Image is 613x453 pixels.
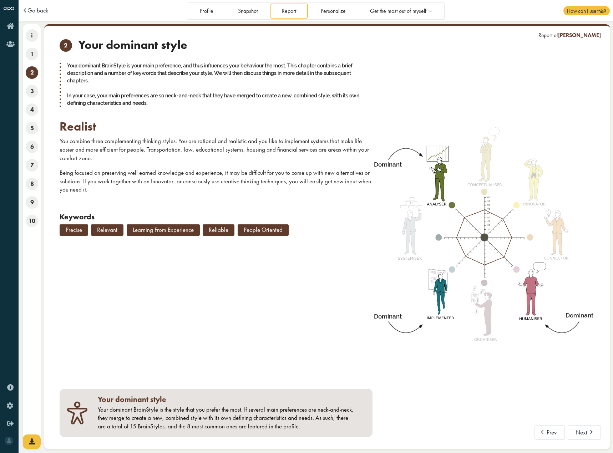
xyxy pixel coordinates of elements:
[373,312,403,321] div: Dominant
[391,126,578,349] img: realist
[238,224,289,236] div: People oriented
[558,32,601,39] span: [PERSON_NAME]
[26,103,38,116] span: 4
[535,425,565,440] button: Prev
[26,178,38,190] span: 8
[270,4,308,18] a: Report
[373,161,403,169] div: Dominant
[60,39,72,52] span: 2
[127,224,200,236] div: Learning from experience
[26,48,38,60] span: 1
[26,141,38,153] span: 6
[60,169,373,194] p: Being focused on preserving well earned knowledge and experience, it may be difficult for you to ...
[564,311,595,320] div: Dominant
[91,224,123,236] div: Relevant
[309,4,357,18] a: Personalize
[60,61,373,107] div: Your dominant BrainStyle is your main preference, and thus influences your behaviour the most. Th...
[226,4,269,18] a: Snapshot
[98,406,354,431] div: Your dominant BrainStyle is the style that you prefer the most. If several main preferences are n...
[60,224,88,236] div: Precise
[26,85,38,97] span: 3
[78,38,187,52] span: Your dominant style
[26,215,38,227] span: 10
[563,6,609,15] span: How can I use this?
[60,119,373,134] h2: realist
[538,32,601,39] div: Report of
[26,196,38,209] span: 9
[60,137,373,162] p: You combine three complementing thinking styles. You are rational and realistic and you like to i...
[60,212,373,222] h3: Keywords
[98,395,354,404] h3: Your dominant style
[370,8,426,14] span: Get the most out of myself
[26,122,38,134] span: 5
[27,7,48,14] a: Go back
[568,425,601,440] button: Next
[359,4,444,18] a: Get the most out of myself
[26,159,38,172] span: 7
[203,224,234,236] div: Reliable
[26,66,38,79] span: 2
[188,4,225,18] a: Profile
[26,29,38,42] span: i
